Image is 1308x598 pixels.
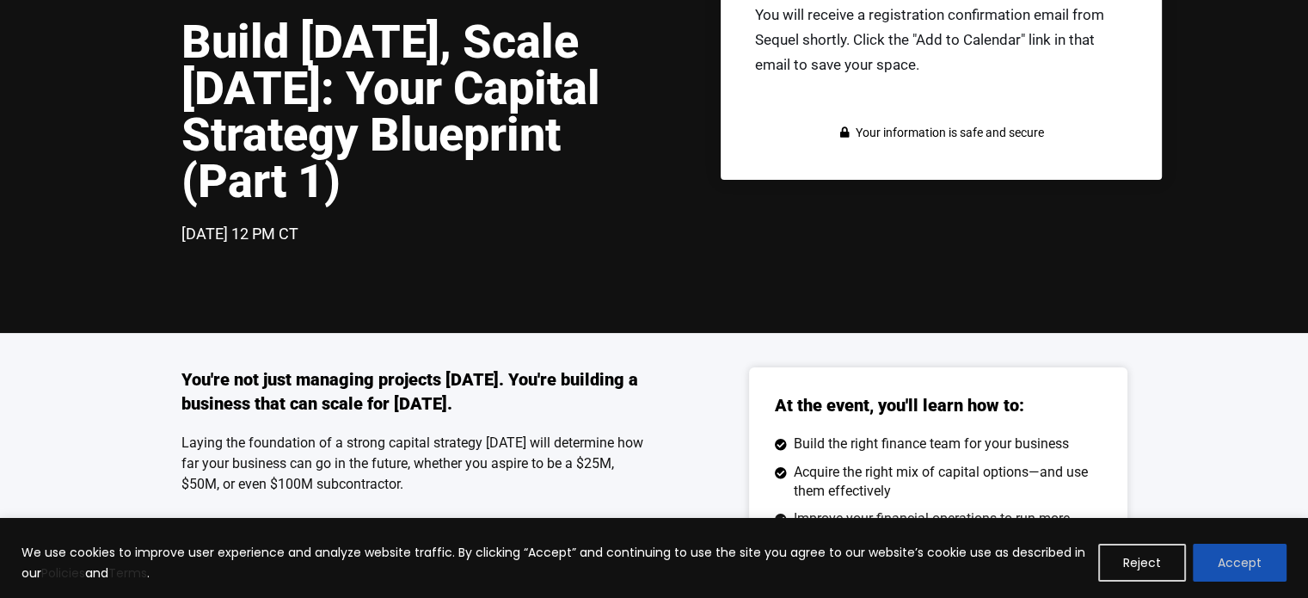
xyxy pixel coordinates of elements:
button: Accept [1193,544,1287,582]
a: Terms [108,564,147,582]
span: Improve your financial operations to run more smoothly and profitably [789,509,1102,548]
span: Acquire the right mix of capital options—and use them effectively [789,463,1102,502]
span: Build the right finance team for your business [789,435,1069,453]
span: [DATE] 12 PM CT [181,225,298,243]
button: Reject [1098,544,1186,582]
h3: You're not just managing projects [DATE]. You're building a business that can scale for [DATE]. [181,367,654,416]
p: Laying the foundation of a strong capital strategy [DATE] will determine how far your business ca... [181,433,654,495]
h3: At the event, you'll learn how to: [775,393,1024,417]
p: We use cookies to improve user experience and analyze website traffic. By clicking “Accept” and c... [21,542,1085,583]
h1: Build [DATE], Scale [DATE]: Your Capital Strategy Blueprint (Part 1) [181,19,654,205]
span: Your information is safe and secure [851,120,1044,145]
a: Policies [41,564,85,582]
